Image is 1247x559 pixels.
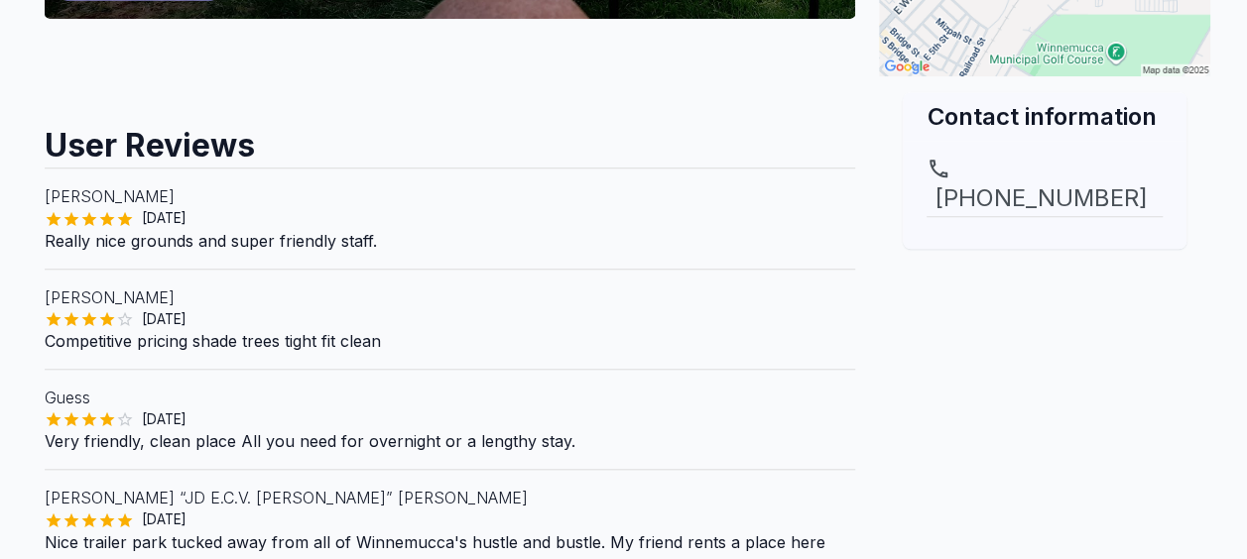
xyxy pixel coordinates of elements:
[45,486,856,509] p: [PERSON_NAME] “JD E.C.V. [PERSON_NAME]” [PERSON_NAME]
[927,157,1163,216] a: [PHONE_NUMBER]
[134,309,194,329] span: [DATE]
[45,386,856,409] p: Guess
[134,409,194,429] span: [DATE]
[45,19,856,108] iframe: Advertisement
[45,285,856,309] p: [PERSON_NAME]
[45,108,856,168] h2: User Reviews
[45,329,856,353] p: Competitive pricing shade trees tight fit clean
[927,100,1163,133] h2: Contact information
[45,229,856,253] p: Really nice grounds and super friendly staff.
[879,249,1210,497] iframe: Advertisement
[134,208,194,228] span: [DATE]
[45,184,856,208] p: [PERSON_NAME]
[134,509,194,529] span: [DATE]
[45,429,856,453] p: Very friendly, clean place All you need for overnight or a lengthy stay.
